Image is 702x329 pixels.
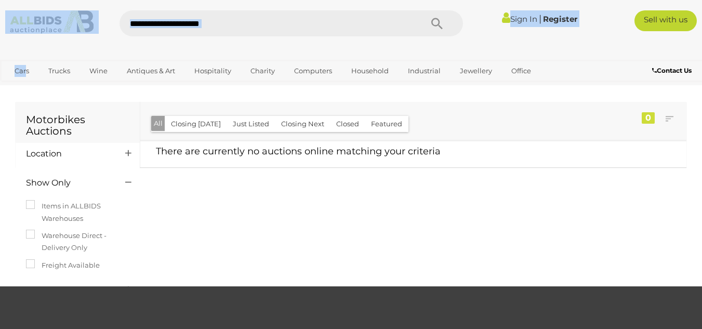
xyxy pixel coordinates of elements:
a: Industrial [401,62,447,80]
button: Search [411,10,463,36]
a: Sign In [502,14,537,24]
a: Cars [8,62,36,80]
a: Trucks [42,62,77,80]
h1: Motorbikes Auctions [26,114,129,137]
a: Sports [8,80,43,97]
a: Office [505,62,538,80]
h4: Location [26,149,110,159]
button: All [151,116,165,131]
b: Contact Us [652,67,692,74]
button: Closing Next [275,116,330,132]
a: Hospitality [188,62,238,80]
a: Computers [287,62,339,80]
label: Items in ALLBIDS Warehouses [26,200,129,225]
img: Allbids.com.au [5,10,99,34]
a: Contact Us [652,65,694,76]
h4: Category [26,285,110,295]
a: Antiques & Art [120,62,182,80]
a: Jewellery [453,62,499,80]
h4: Show Only [26,178,110,188]
span: There are currently no auctions online matching your criteria [156,146,441,157]
a: Charity [244,62,282,80]
a: Sell with us [634,10,697,31]
span: | [539,13,541,24]
button: Just Listed [227,116,275,132]
a: Household [345,62,395,80]
label: Warehouse Direct - Delivery Only [26,230,129,254]
a: [GEOGRAPHIC_DATA] [48,80,136,97]
button: Closing [DATE] [165,116,227,132]
a: Wine [83,62,114,80]
button: Featured [365,116,408,132]
a: Register [543,14,577,24]
div: 0 [642,112,655,124]
button: Closed [330,116,365,132]
label: Freight Available [26,259,100,271]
